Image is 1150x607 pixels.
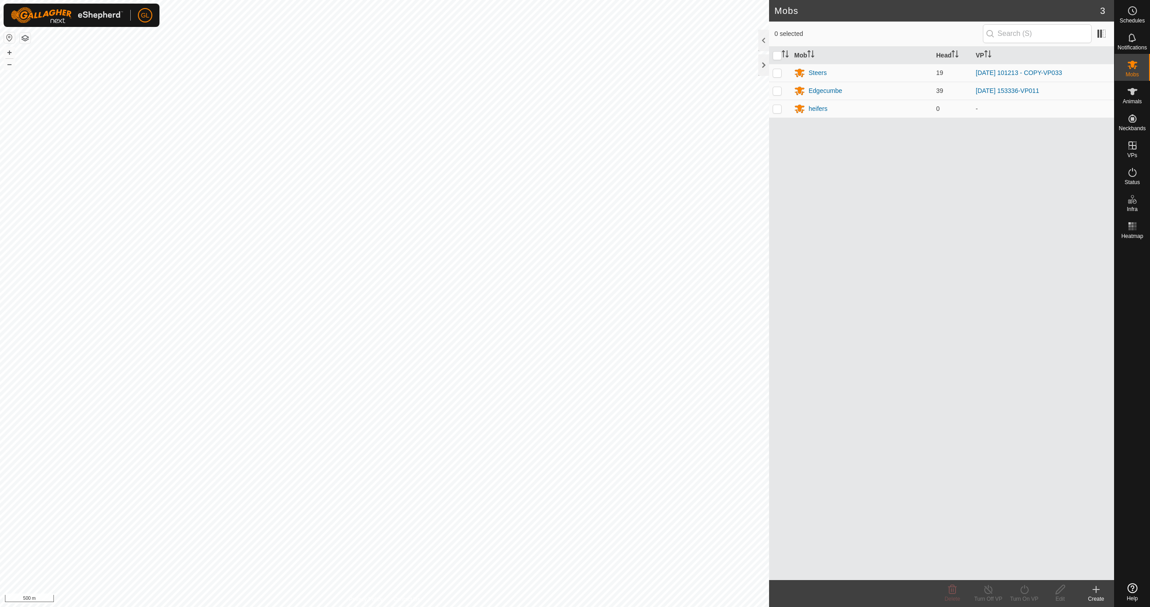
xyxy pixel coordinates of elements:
th: Mob [791,47,933,64]
p-sorticon: Activate to sort [951,52,959,59]
div: Edit [1042,595,1078,603]
p-sorticon: Activate to sort [807,52,814,59]
div: Edgecumbe [809,86,842,96]
span: Infra [1127,207,1137,212]
span: 0 [936,105,940,112]
span: Neckbands [1119,126,1146,131]
a: Privacy Policy [349,595,383,603]
div: heifers [809,104,827,114]
span: Status [1124,180,1140,185]
th: Head [933,47,972,64]
span: Delete [945,596,960,602]
div: Turn Off VP [970,595,1006,603]
span: Help [1127,596,1138,601]
a: [DATE] 153336-VP011 [976,87,1039,94]
a: Help [1115,580,1150,605]
span: 0 selected [774,29,983,39]
span: 3 [1100,4,1105,18]
td: - [972,100,1114,118]
a: [DATE] 101213 - COPY-VP033 [976,69,1062,76]
a: Contact Us [394,595,420,603]
span: 19 [936,69,943,76]
span: 39 [936,87,943,94]
span: VPs [1127,153,1137,158]
input: Search (S) [983,24,1092,43]
span: Mobs [1126,72,1139,77]
p-sorticon: Activate to sort [782,52,789,59]
div: Turn On VP [1006,595,1042,603]
p-sorticon: Activate to sort [984,52,991,59]
div: Create [1078,595,1114,603]
img: Gallagher Logo [11,7,123,23]
th: VP [972,47,1114,64]
button: Map Layers [20,33,31,44]
span: Heatmap [1121,233,1143,239]
button: – [4,59,15,70]
button: + [4,47,15,58]
div: Steers [809,68,827,78]
span: Schedules [1119,18,1145,23]
h2: Mobs [774,5,1100,16]
button: Reset Map [4,32,15,43]
span: Animals [1123,99,1142,104]
span: Notifications [1118,45,1147,50]
span: GL [141,11,150,20]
